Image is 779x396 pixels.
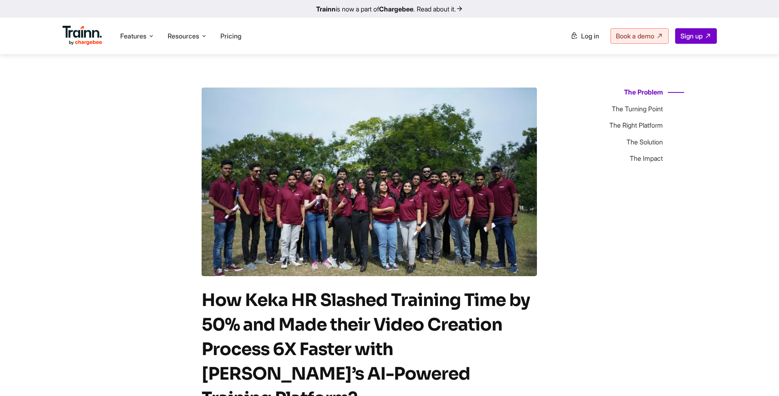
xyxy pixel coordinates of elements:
li: The Solution [609,137,684,146]
li: The Turning Point [609,104,684,113]
a: Book a demo [611,28,669,44]
b: Trainn [316,5,336,13]
span: Sign up [680,32,703,40]
iframe: Chat Widget [738,357,779,396]
a: Sign up [675,28,717,44]
a: Pricing [220,32,241,40]
a: Log in [566,29,604,43]
b: Chargebee [379,5,413,13]
span: Features [120,32,146,40]
li: The Right Platform [609,121,684,130]
img: Trainn Logo [63,26,103,45]
img: Keka + Trainn Journey [202,88,537,276]
li: The Problem [609,88,684,97]
span: Log in [581,32,599,40]
li: The Impact [609,154,684,163]
span: Resources [168,32,199,40]
span: Book a demo [616,32,654,40]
